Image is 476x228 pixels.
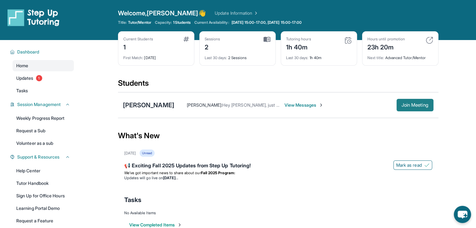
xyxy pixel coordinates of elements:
[17,49,39,55] span: Dashboard
[194,20,229,25] span: Current Availability:
[393,160,432,170] button: Mark as read
[124,195,141,204] span: Tasks
[124,151,136,156] div: [DATE]
[187,102,222,108] span: [PERSON_NAME] :
[13,73,74,84] a: Updates1
[124,210,432,215] div: No Available Items
[13,60,74,71] a: Home
[123,37,153,42] div: Current Students
[140,149,155,157] div: Unread
[284,102,324,108] span: View Messages
[286,42,311,52] div: 1h 40m
[124,162,432,170] div: 📢 Exciting Fall 2025 Updates from Step Up Tutoring!
[397,99,433,111] button: Join Meeting
[123,55,143,60] span: First Match :
[16,88,28,94] span: Tasks
[13,215,74,226] a: Request a Feature
[118,20,127,25] span: Title:
[344,37,352,44] img: card
[424,163,429,168] img: Mark as read
[13,85,74,96] a: Tasks
[124,175,432,180] li: Updates will go live on
[382,204,445,215] p: [PERSON_NAME] G just matched with a student!
[232,20,302,25] span: [DATE] 15:00-17:00, [DATE] 15:00-17:00
[201,170,235,175] strong: Fall 2025 Program:
[13,178,74,189] a: Tutor Handbook
[286,37,311,42] div: Tutoring hours
[367,52,433,60] div: Advanced Tutor/Mentor
[205,55,227,60] span: Last 30 days :
[426,37,433,44] img: card
[17,101,61,108] span: Session Management
[124,170,201,175] span: We’ve got important news to share about our
[367,42,405,52] div: 23h 20m
[454,206,471,223] button: chat-button
[402,103,428,107] span: Join Meeting
[205,52,270,60] div: 2 Sessions
[215,10,258,16] a: Update Information
[155,20,172,25] span: Capacity:
[13,190,74,201] a: Sign Up for Office Hours
[16,75,33,81] span: Updates
[128,20,151,25] span: Tutor/Mentor
[205,42,220,52] div: 2
[17,154,59,160] span: Support & Resources
[13,138,74,149] a: Volunteer as a sub
[8,9,59,26] img: logo
[13,125,74,136] a: Request a Sub
[13,113,74,124] a: Weekly Progress Report
[163,175,178,180] strong: [DATE]
[118,78,438,92] div: Students
[264,37,270,42] img: card
[15,101,70,108] button: Session Management
[222,102,389,108] span: Hey [PERSON_NAME], just wanted to remind you of [DATE] tutoring session at 3:00!
[286,52,352,60] div: 1h 40m
[123,52,189,60] div: [DATE]
[230,20,303,25] a: [DATE] 15:00-17:00, [DATE] 15:00-17:00
[183,37,189,42] img: card
[118,9,206,18] span: Welcome, [PERSON_NAME] 👋
[173,20,191,25] span: 1 Students
[205,37,220,42] div: Sessions
[13,165,74,176] a: Help Center
[319,103,324,108] img: Chevron-Right
[123,101,174,109] div: [PERSON_NAME]
[16,63,28,69] span: Home
[396,162,422,168] span: Mark as read
[15,154,70,160] button: Support & Resources
[367,55,384,60] span: Next title :
[123,42,153,52] div: 1
[36,75,42,81] span: 1
[15,49,70,55] button: Dashboard
[252,10,258,16] img: Chevron Right
[13,203,74,214] a: Learning Portal Demo
[286,55,309,60] span: Last 30 days :
[118,122,438,149] div: What's New
[129,222,182,228] button: View Completed Items
[367,37,405,42] div: Hours until promotion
